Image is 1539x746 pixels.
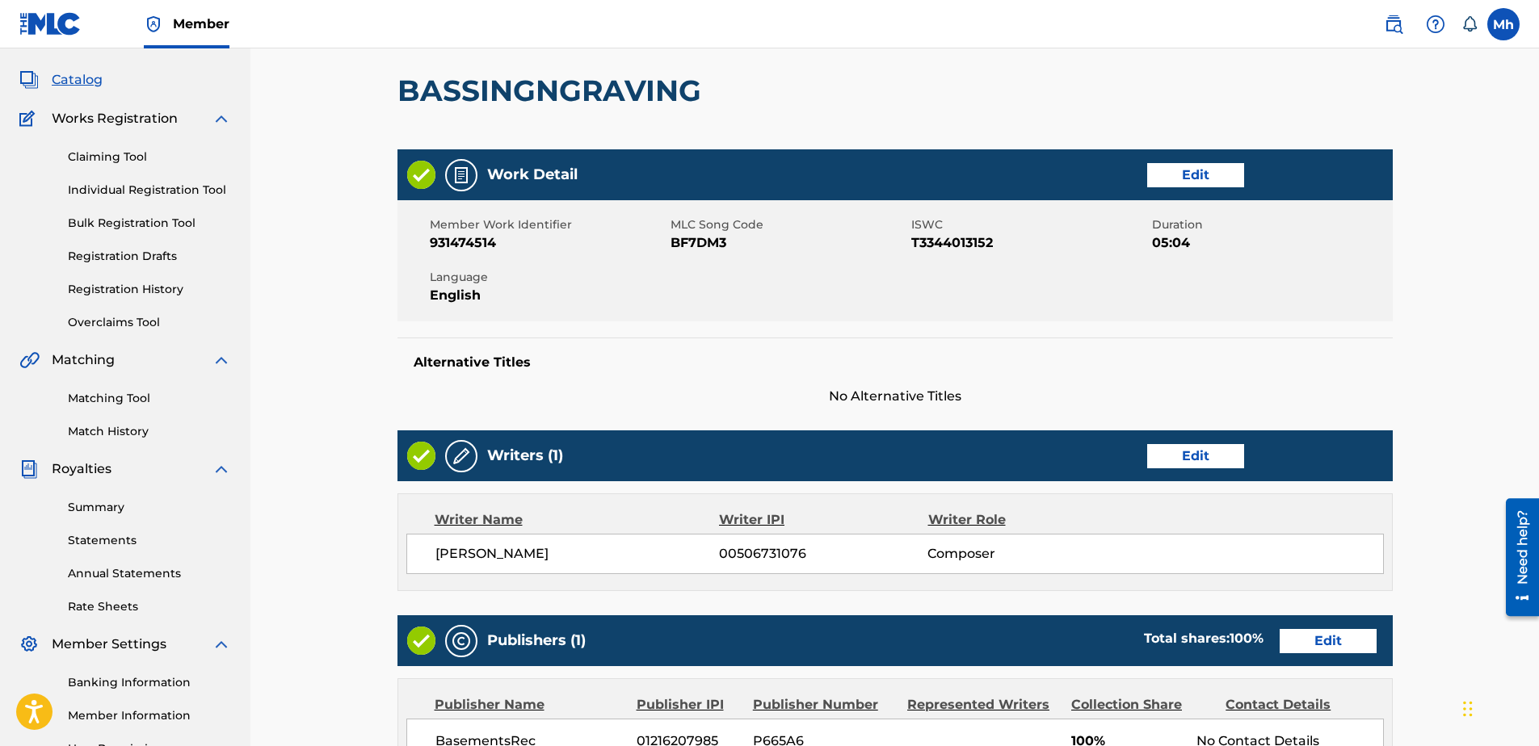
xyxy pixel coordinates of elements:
div: Writer Name [435,510,720,530]
a: Annual Statements [68,565,231,582]
span: Member [173,15,229,33]
h5: Publishers (1) [487,631,586,650]
div: Writer Role [928,510,1118,530]
div: Writer IPI [719,510,928,530]
img: Royalties [19,459,39,479]
span: English [430,286,666,305]
img: help [1426,15,1445,34]
a: Member Information [68,707,231,724]
a: Edit [1147,444,1244,468]
img: Writers [452,446,471,466]
img: MLC Logo [19,12,82,36]
img: search [1384,15,1403,34]
span: Catalog [52,70,103,90]
a: Banking Information [68,674,231,691]
img: Valid [407,161,435,189]
img: expand [212,459,231,479]
span: 00506731076 [719,544,927,564]
span: Royalties [52,459,111,479]
span: BF7DM3 [671,233,907,253]
a: Rate Sheets [68,598,231,615]
div: Help [1419,8,1452,40]
iframe: Resource Center [1494,492,1539,622]
a: Bulk Registration Tool [68,215,231,232]
img: expand [212,109,231,128]
span: Language [430,269,666,286]
span: [PERSON_NAME] [435,544,720,564]
a: Edit [1280,629,1377,653]
a: CatalogCatalog [19,70,103,90]
span: 05:04 [1152,233,1389,253]
span: Composer [927,544,1117,564]
a: Statements [68,532,231,549]
span: 100 % [1230,631,1264,646]
a: Matching Tool [68,390,231,407]
div: Contact Details [1226,695,1368,715]
span: Member Settings [52,635,166,654]
div: Drag [1463,685,1473,733]
div: Collection Share [1071,695,1213,715]
div: Publisher Number [753,695,895,715]
a: Individual Registration Tool [68,182,231,199]
a: Summary [68,499,231,516]
h5: Alternative Titles [414,354,1377,371]
img: expand [212,350,231,370]
img: Valid [407,442,435,470]
span: Matching [52,350,115,370]
img: Works Registration [19,109,40,128]
span: Member Work Identifier [430,216,666,233]
span: MLC Song Code [671,216,907,233]
a: Registration Drafts [68,248,231,265]
img: expand [212,635,231,654]
img: Valid [407,627,435,655]
span: Works Registration [52,109,178,128]
img: Catalog [19,70,39,90]
span: T3344013152 [911,233,1148,253]
iframe: Chat Widget [1458,668,1539,746]
span: 931474514 [430,233,666,253]
a: SummarySummary [19,31,117,51]
div: Notifications [1461,16,1478,32]
h5: Writers (1) [487,446,563,465]
img: Work Detail [452,166,471,185]
div: User Menu [1487,8,1520,40]
div: Represented Writers [907,695,1059,715]
h5: Work Detail [487,166,578,184]
a: Edit [1147,163,1244,187]
a: Overclaims Tool [68,314,231,331]
img: Top Rightsholder [144,15,163,34]
img: Member Settings [19,635,39,654]
h2: BASSINGNGRAVING [397,73,709,109]
img: Publishers [452,631,471,651]
div: Total shares: [1144,629,1264,648]
img: Matching [19,350,40,370]
a: Public Search [1377,8,1410,40]
div: Publisher Name [435,695,624,715]
div: Publisher IPI [637,695,741,715]
a: Registration History [68,281,231,298]
span: Duration [1152,216,1389,233]
span: ISWC [911,216,1148,233]
a: Match History [68,423,231,440]
a: Claiming Tool [68,149,231,166]
span: No Alternative Titles [397,387,1393,406]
